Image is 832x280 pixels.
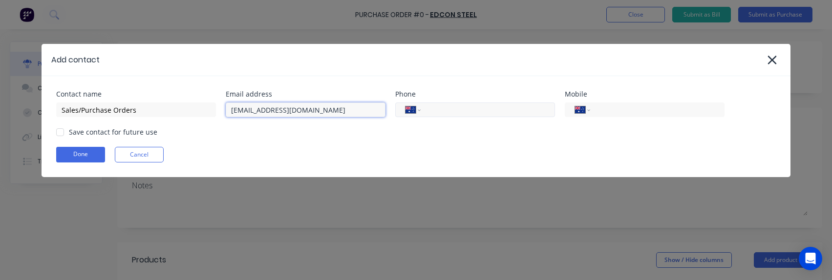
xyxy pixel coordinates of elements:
div: Phone [395,91,555,98]
div: Add contact [51,54,100,66]
button: Cancel [115,147,164,162]
div: Open Intercom Messenger [799,247,822,270]
div: Contact name [56,91,216,98]
div: Mobile [565,91,725,98]
button: Done [56,147,105,162]
div: Email address [226,91,385,98]
div: Save contact for future use [69,127,157,137]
